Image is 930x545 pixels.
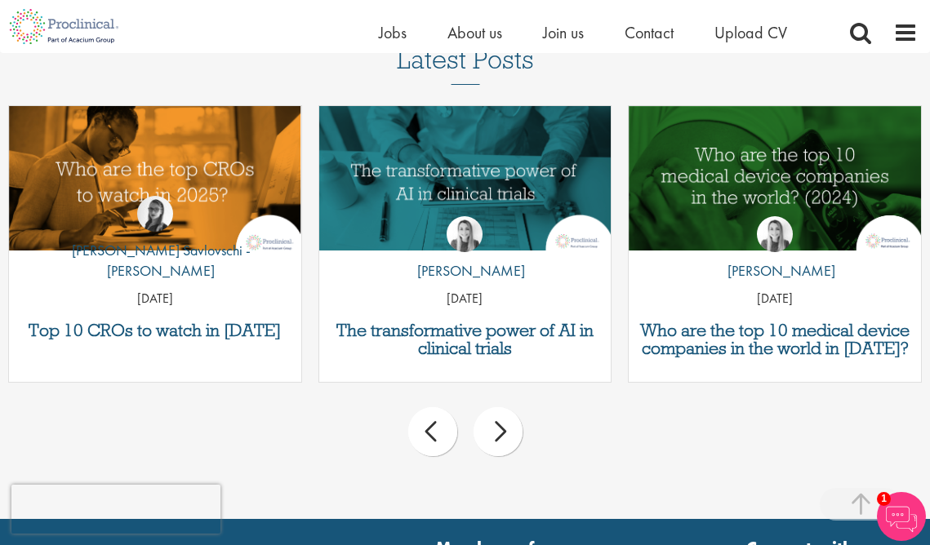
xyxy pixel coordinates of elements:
img: Theodora Savlovschi - Wicks [137,196,173,232]
a: Top 10 CROs to watch in [DATE] [17,321,293,339]
img: Chatbot [877,492,926,541]
img: Hannah Burke [447,216,483,252]
p: [DATE] [9,290,301,308]
img: Top 10 CROs 2025 | Proclinical [9,106,301,258]
a: Who are the top 10 medical device companies in the world in [DATE]? [637,321,913,357]
img: The Transformative Power of AI in Clinical Trials | Proclinical [319,106,612,258]
img: Hannah Burke [757,216,793,252]
a: Link to a post [629,106,921,250]
iframe: reCAPTCHA [11,485,220,534]
a: Theodora Savlovschi - Wicks [PERSON_NAME] Savlovschi - [PERSON_NAME] [9,196,301,290]
a: Link to a post [9,106,301,250]
div: next [474,407,523,456]
p: [PERSON_NAME] [715,260,835,281]
span: 1 [877,492,891,506]
img: Top 10 Medical Device Companies 2024 [629,106,921,258]
a: Contact [625,22,674,43]
a: The transformative power of AI in clinical trials [327,321,603,357]
a: Hannah Burke [PERSON_NAME] [405,216,525,290]
a: Link to a post [319,106,612,250]
p: [DATE] [629,290,921,308]
h3: Latest Posts [397,46,534,85]
a: Upload CV [714,22,787,43]
div: prev [408,407,457,456]
a: Jobs [379,22,407,43]
p: [PERSON_NAME] Savlovschi - [PERSON_NAME] [9,240,301,281]
a: Hannah Burke [PERSON_NAME] [715,216,835,290]
p: [PERSON_NAME] [405,260,525,281]
a: Join us [543,22,584,43]
p: [DATE] [319,290,612,308]
a: About us [447,22,502,43]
